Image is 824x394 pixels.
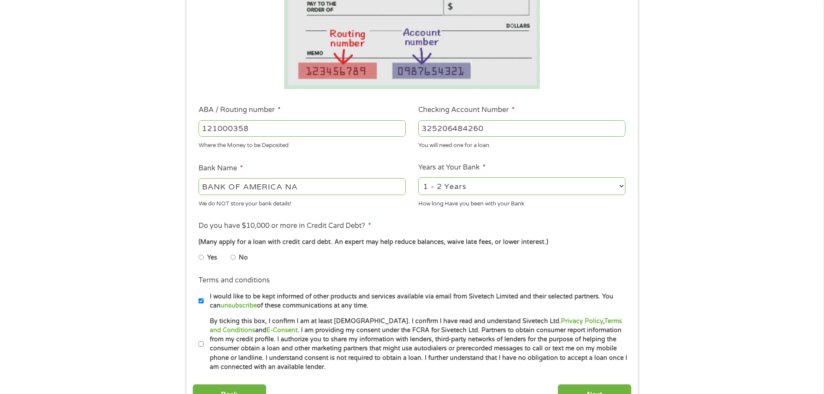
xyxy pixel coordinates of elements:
[199,221,371,231] label: Do you have $10,000 or more in Credit Card Debt?
[221,302,257,309] a: unsubscribe
[207,253,217,263] label: Yes
[199,138,406,150] div: Where the Money to be Deposited
[561,317,603,325] a: Privacy Policy
[418,106,515,115] label: Checking Account Number
[418,163,486,172] label: Years at Your Bank
[210,317,622,334] a: Terms and Conditions
[266,327,298,334] a: E-Consent
[199,164,243,173] label: Bank Name
[199,120,406,137] input: 263177916
[204,317,628,372] label: By ticking this box, I confirm I am at least [DEMOGRAPHIC_DATA]. I confirm I have read and unders...
[418,196,625,208] div: How long Have you been with your Bank
[199,276,270,285] label: Terms and conditions
[199,196,406,208] div: We do NOT store your bank details!
[199,237,625,247] div: (Many apply for a loan with credit card debt. An expert may help reduce balances, waive late fees...
[204,292,628,311] label: I would like to be kept informed of other products and services available via email from Sivetech...
[418,120,625,137] input: 345634636
[239,253,248,263] label: No
[418,138,625,150] div: You will need one for a loan.
[199,106,281,115] label: ABA / Routing number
